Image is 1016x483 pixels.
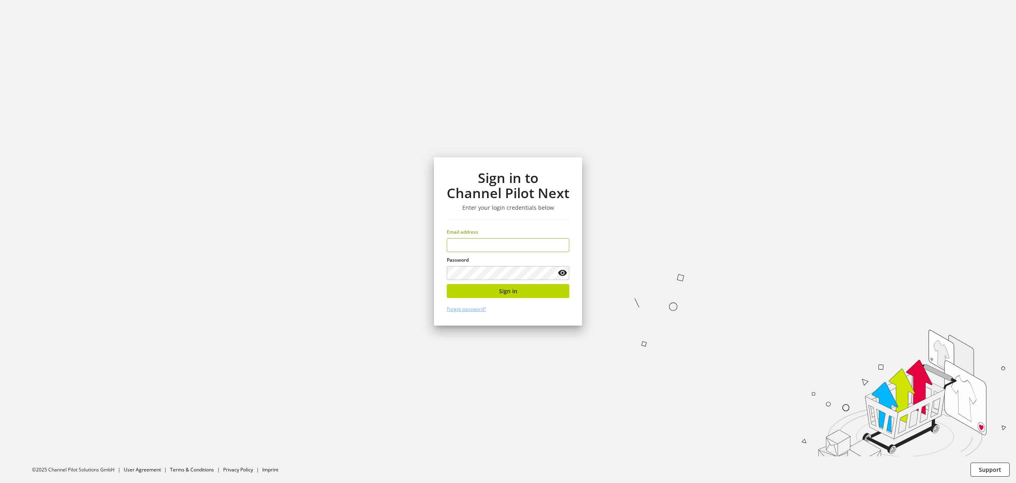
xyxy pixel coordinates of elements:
[447,229,478,235] span: Email address
[447,306,486,312] a: Forgot password?
[32,466,124,473] li: ©2025 Channel Pilot Solutions GmbH
[447,204,569,211] h3: Enter your login credentials below
[447,284,569,298] button: Sign in
[170,466,214,473] a: Terms & Conditions
[124,466,161,473] a: User Agreement
[262,466,278,473] a: Imprint
[223,466,253,473] a: Privacy Policy
[499,287,517,295] span: Sign in
[447,170,569,201] h1: Sign in to Channel Pilot Next
[447,256,469,263] span: Password
[970,463,1010,477] button: Support
[979,465,1001,474] span: Support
